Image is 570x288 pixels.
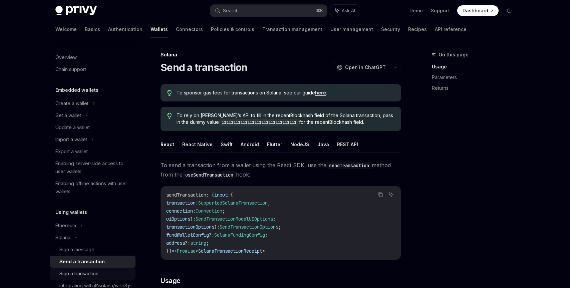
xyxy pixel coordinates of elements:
[183,171,236,179] code: useSendTransaction
[55,65,86,73] div: Chain support
[432,61,520,72] a: Usage
[214,224,220,230] span: ?:
[316,8,323,13] span: ⌘ K
[409,7,423,14] a: Demo
[463,7,488,14] span: Dashboard
[185,240,190,246] span: ?:
[55,86,98,94] h5: Embedded wallets
[196,248,198,254] span: <
[220,224,278,230] span: SendTransactionOptions
[262,248,265,254] span: >
[290,136,309,152] button: NodeJS
[55,222,76,230] div: Ethereum
[161,61,248,73] h1: Send a transaction
[166,240,185,246] span: address
[166,232,209,238] span: fundWalletConfig
[222,208,225,214] span: ;
[176,21,203,37] a: Connectors
[161,161,401,179] span: To send a transaction from a wallet using the React SDK, use the method from the hook:
[167,90,172,96] svg: Tip
[330,21,373,37] a: User management
[432,72,520,83] a: Parameters
[265,232,268,238] span: ;
[317,136,329,152] button: Java
[214,192,228,198] span: input
[241,136,259,152] button: Android
[50,158,135,178] a: Enabling server-side access to user wallets
[268,200,270,206] span: ;
[108,21,142,37] a: Authentication
[182,136,213,152] button: React Native
[219,119,299,126] code: 11111111111111111111111111111111
[167,113,172,119] svg: Tip
[166,216,190,222] span: uiOptions
[198,200,268,206] span: SupportedSolanaTransaction
[55,148,88,156] div: Export a wallet
[177,112,394,126] span: To rely on [PERSON_NAME]’s API to fill in the recentBlockhash field of the Solana transaction, pa...
[177,248,196,254] span: Promise
[196,200,198,206] span: :
[161,276,181,285] span: Usage
[206,192,214,198] span: : (
[177,89,394,96] span: To sponsor gas fees for transactions on Solana, see our guide .
[315,90,326,96] a: here
[273,216,276,222] span: ;
[55,208,87,216] h5: Using wallets
[267,136,282,152] button: Flutter
[55,123,90,131] div: Update a wallet
[190,240,206,246] span: string
[50,268,135,280] a: Sign a transaction
[55,180,131,196] div: Enabling offline actions with user wallets
[210,5,327,17] button: Search...⌘K
[55,99,88,107] div: Create a wallet
[55,234,70,242] div: Solana
[457,5,499,16] a: Dashboard
[55,6,97,15] img: dark logo
[161,51,401,58] div: Solana
[50,51,135,63] a: Overview
[50,146,135,158] a: Export a wallet
[50,63,135,75] a: Chain support
[206,240,209,246] span: ;
[408,21,427,37] a: Recipes
[50,121,135,133] a: Update a wallet
[50,178,135,198] a: Enabling offline actions with user wallets
[55,53,77,61] div: Overview
[166,192,206,198] span: sendTransaction
[223,7,242,15] div: Search...
[278,224,281,230] span: ;
[387,190,395,199] button: Ask AI
[211,21,254,37] a: Policies & controls
[504,5,515,16] button: Toggle dark mode
[193,208,196,214] span: :
[85,21,100,37] a: Basics
[439,51,469,59] span: On this page
[166,200,196,206] span: transaction
[262,21,322,37] a: Transaction management
[55,111,81,119] div: Get a wallet
[342,7,355,14] span: Ask AI
[381,21,400,37] a: Security
[230,192,233,198] span: {
[166,208,193,214] span: connection
[55,21,77,37] a: Welcome
[166,224,214,230] span: transactionOptions
[55,160,131,176] div: Enabling server-side access to user wallets
[432,83,520,93] a: Returns
[166,248,172,254] span: })
[345,64,386,71] span: Open in ChatGPT
[376,190,385,199] button: Copy the contents from the code block
[326,162,372,169] code: sendTransaction
[196,216,273,222] span: SendTransactionModalUIOptions
[50,244,135,256] a: Sign a message
[333,62,390,73] button: Open in ChatGPT
[435,21,467,37] a: API reference
[221,136,233,152] button: Swift
[190,216,196,222] span: ?:
[151,21,168,37] a: Wallets
[228,192,230,198] span: :
[330,5,360,17] button: Ask AI
[431,7,449,14] a: Support
[59,270,98,278] div: Sign a transaction
[59,258,105,266] div: Send a transaction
